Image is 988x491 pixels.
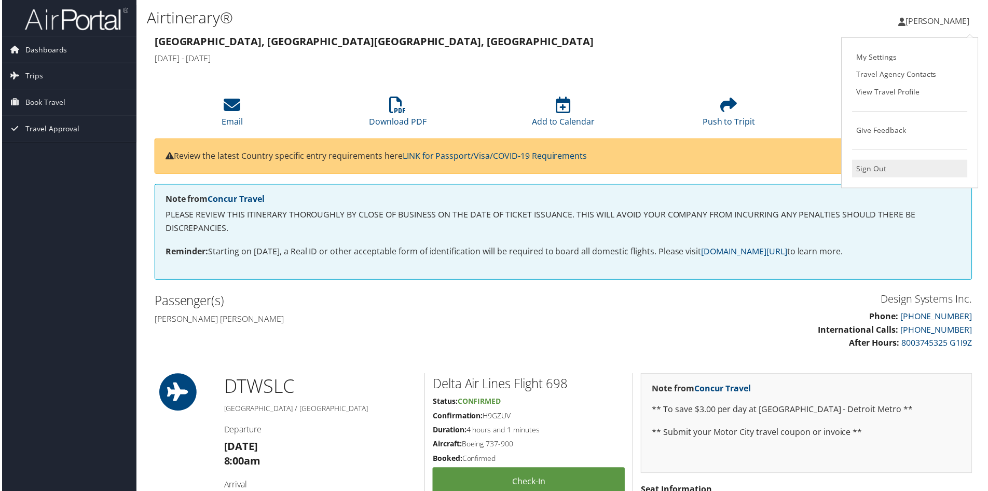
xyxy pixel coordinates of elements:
a: [PERSON_NAME] [900,5,982,36]
p: Review the latest Country specific entry requirements here [164,150,963,163]
strong: [GEOGRAPHIC_DATA], [GEOGRAPHIC_DATA] [GEOGRAPHIC_DATA], [GEOGRAPHIC_DATA] [153,34,594,48]
h4: Departure [223,426,416,437]
a: [PHONE_NUMBER] [902,325,974,337]
h4: Agency Locator [780,60,974,72]
a: My Settings [854,48,969,66]
span: [PERSON_NAME] [907,15,971,26]
p: PLEASE REVIEW THIS ITINERARY THOROUGHLY BY CLOSE OF BUSINESS ON THE DATE OF TICKET ISSUANCE. THIS... [164,209,963,236]
strong: Note from [164,194,264,206]
h5: Confirmed [432,455,625,466]
strong: Confirmation: [432,412,483,422]
span: Trips [23,63,41,89]
h1: DTW SLC [223,375,416,401]
a: [DOMAIN_NAME][URL] [702,247,788,258]
h5: [GEOGRAPHIC_DATA] / [GEOGRAPHIC_DATA] [223,405,416,415]
p: ** To save $3.00 per day at [GEOGRAPHIC_DATA] - Detroit Metro ** [652,404,963,418]
span: Travel Approval [23,116,78,142]
a: Give Feedback [854,122,969,140]
strong: Booked: [432,455,462,465]
strong: International Calls: [819,325,900,337]
a: [PHONE_NUMBER] [902,312,974,323]
strong: Duration: [432,427,466,437]
h2: Delta Air Lines Flight 698 [432,376,625,394]
h5: 4 hours and 1 minutes [432,427,625,437]
a: Add to Calendar [532,103,595,128]
a: Push to Tripit [703,103,756,128]
strong: Reminder: [164,247,207,258]
strong: Status: [432,398,457,407]
h3: Design Systems Inc. [571,293,974,307]
h1: DKVTV9 [780,34,974,56]
strong: Phone: [871,312,900,323]
h4: [PERSON_NAME] [PERSON_NAME] [153,315,556,326]
a: Email [221,103,242,128]
a: View Travel Profile [854,84,969,101]
h5: Boeing 737-900 [432,441,625,451]
h4: [DATE] - [DATE] [153,53,765,64]
p: ** Submit your Motor City travel coupon or invoice ** [652,428,963,441]
strong: Note from [652,384,752,395]
a: 8003745325 G1I9Z [903,338,974,350]
a: Concur Travel [207,194,264,206]
img: airportal-logo.png [23,7,127,31]
h5: H9GZUV [432,412,625,422]
span: Dashboards [23,37,65,63]
p: Starting on [DATE], a Real ID or other acceptable form of identification will be required to boar... [164,246,963,260]
strong: 8:00am [223,456,259,470]
a: Sign Out [854,160,969,178]
span: Confirmed [457,398,501,407]
a: Travel Agency Contacts [854,66,969,84]
h1: Airtinerary® [145,7,703,29]
a: LINK for Passport/Visa/COVID-19 Requirements [402,151,587,162]
span: Book Travel [23,90,63,116]
strong: Aircraft: [432,441,461,451]
a: Concur Travel [695,384,752,395]
a: Download PDF [368,103,426,128]
h2: Passenger(s) [153,293,556,310]
strong: [DATE] [223,441,257,455]
strong: After Hours: [850,338,901,350]
h4: Booked by [780,76,974,88]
